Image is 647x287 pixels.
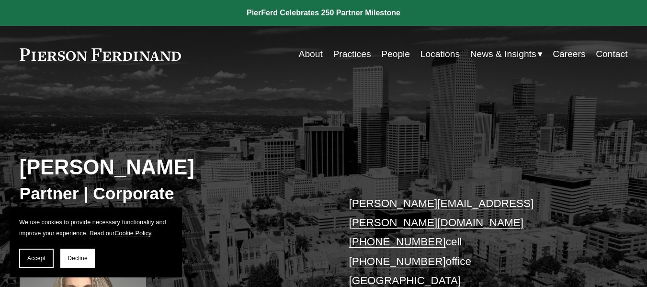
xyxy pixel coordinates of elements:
[60,249,95,268] button: Decline
[349,197,533,229] a: [PERSON_NAME][EMAIL_ADDRESS][PERSON_NAME][DOMAIN_NAME]
[20,184,324,205] h3: Partner | Corporate
[114,230,151,237] a: Cookie Policy
[349,236,445,248] a: [PHONE_NUMBER]
[19,217,172,239] p: We use cookies to provide necessary functionality and improve your experience. Read our .
[349,255,445,267] a: [PHONE_NUMBER]
[553,45,585,63] a: Careers
[596,45,627,63] a: Contact
[381,45,410,63] a: People
[20,155,324,180] h2: [PERSON_NAME]
[299,45,323,63] a: About
[19,249,54,268] button: Accept
[470,46,536,63] span: News & Insights
[470,45,543,63] a: folder dropdown
[333,45,371,63] a: Practices
[10,207,182,277] section: Cookie banner
[420,45,460,63] a: Locations
[68,255,88,262] span: Decline
[27,255,45,262] span: Accept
